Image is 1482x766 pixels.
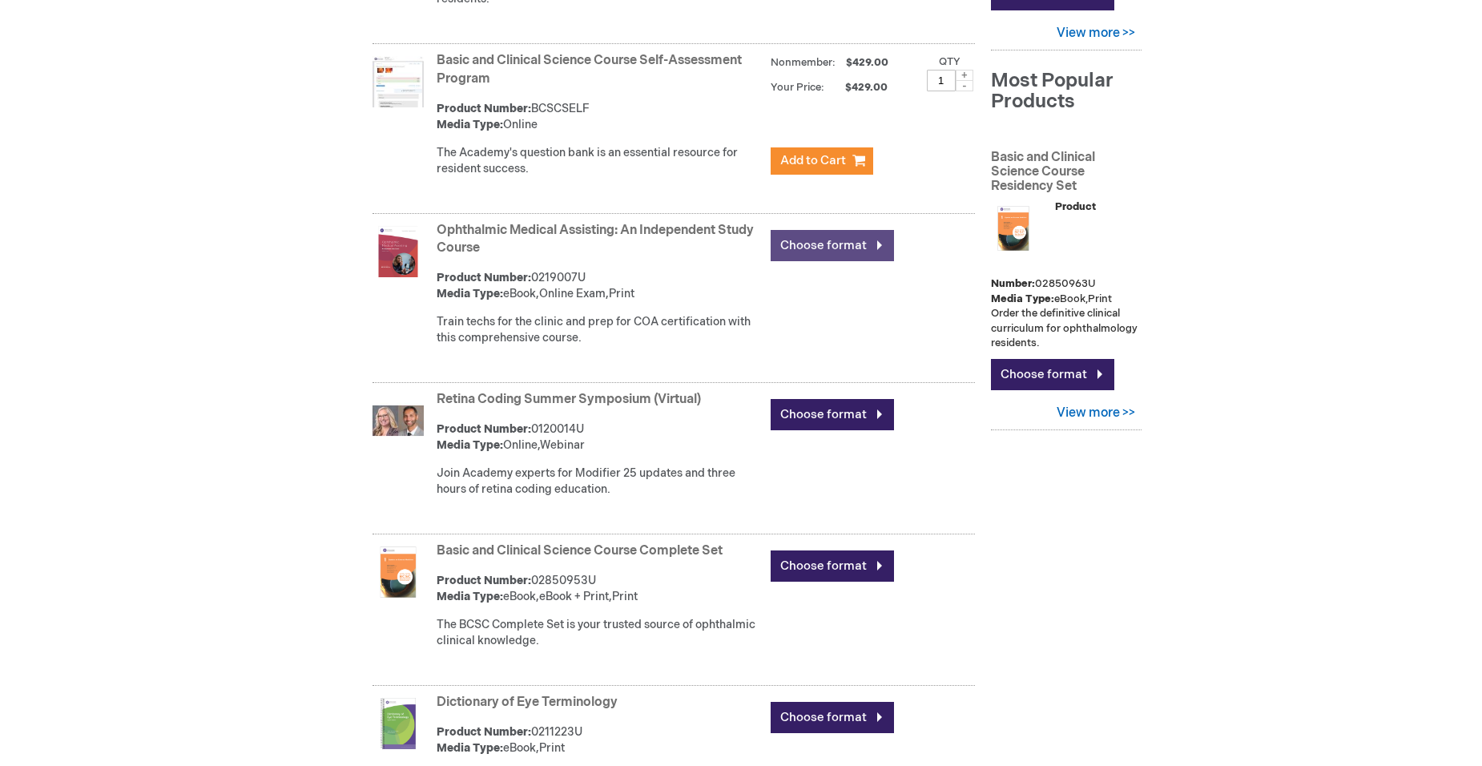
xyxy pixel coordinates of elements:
a: Ophthalmic Medical Assisting: An Independent Study Course [437,223,754,256]
div: BCSCSELF Online [437,101,763,133]
div: The BCSC Complete Set is your trusted source of ophthalmic clinical knowledge. [437,617,763,649]
a: Choose format [771,230,894,261]
strong: Media Type: [991,292,1054,305]
span: $429.00 [844,56,891,69]
img: 02850963u_47.png [991,206,1036,251]
img: bcscself_20.jpg [373,56,424,107]
a: View more >> [991,18,1142,50]
img: 02850953u_47.png [373,546,424,598]
div: 02850953U eBook,eBook + Print,Print [437,573,763,605]
span: $429.00 [827,81,890,94]
strong: Nonmember: [771,53,836,73]
strong: Product Number: [437,574,531,587]
button: Add to Cart [771,147,873,175]
strong: Media Type: [437,118,503,131]
a: Dictionary of Eye Terminology [437,695,618,710]
strong: Media Type: [437,741,503,755]
img: 0219007u_51.png [373,226,424,277]
a: Choose format [771,550,894,582]
span: Add to Cart [780,153,846,168]
a: Choose format [771,702,894,733]
div: Train techs for the clinic and prep for COA certification with this comprehensive course. [437,314,763,346]
label: Qty [939,55,960,68]
strong: Media Type: [437,438,503,452]
strong: Media Type: [437,590,503,603]
a: Choose format [991,359,1114,390]
img: 0211223u_57.png [373,698,424,749]
p: Order the definitive clinical curriculum for ophthalmology residents. [991,306,1142,351]
strong: Your Price: [771,81,824,94]
div: The Academy's question bank is an essential resource for resident success. [437,145,763,177]
div: 0211223U eBook,Print [437,724,763,756]
a: Choose format [771,399,894,430]
strong: Product Number: [437,422,531,436]
strong: Media Type: [437,287,503,300]
div: Join Academy experts for Modifier 25 updates and three hours of retina coding education. [437,466,763,498]
img: 0120014u_4.jpg [373,395,424,446]
div: 0120014U Online,Webinar [437,421,763,454]
div: 0219007U eBook,Online Exam,Print [437,270,763,302]
a: Basic and Clinical Science Course Complete Set [437,543,723,558]
a: Retina Coding Summer Symposium (Virtual) [437,392,701,407]
strong: Product Number: [437,271,531,284]
h2: Most Popular Products [991,71,1142,113]
a: Basic and Clinical Science Course Residency Set [991,144,1142,200]
input: Qty [927,70,956,91]
a: Basic and Clinical Science Course Self-Assessment Program [437,53,742,87]
a: View more >> [991,398,1142,429]
strong: Product Number: [437,102,531,115]
strong: Product Number: [437,725,531,739]
div: 02850963U eBook,Print [991,200,1142,306]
